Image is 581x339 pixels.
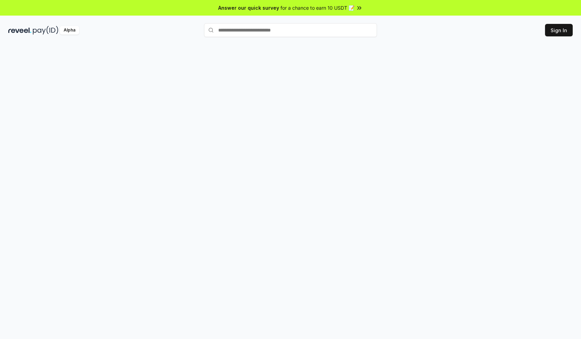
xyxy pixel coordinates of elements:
[218,4,279,11] span: Answer our quick survey
[280,4,354,11] span: for a chance to earn 10 USDT 📝
[33,26,58,35] img: pay_id
[545,24,573,36] button: Sign In
[8,26,31,35] img: reveel_dark
[60,26,79,35] div: Alpha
